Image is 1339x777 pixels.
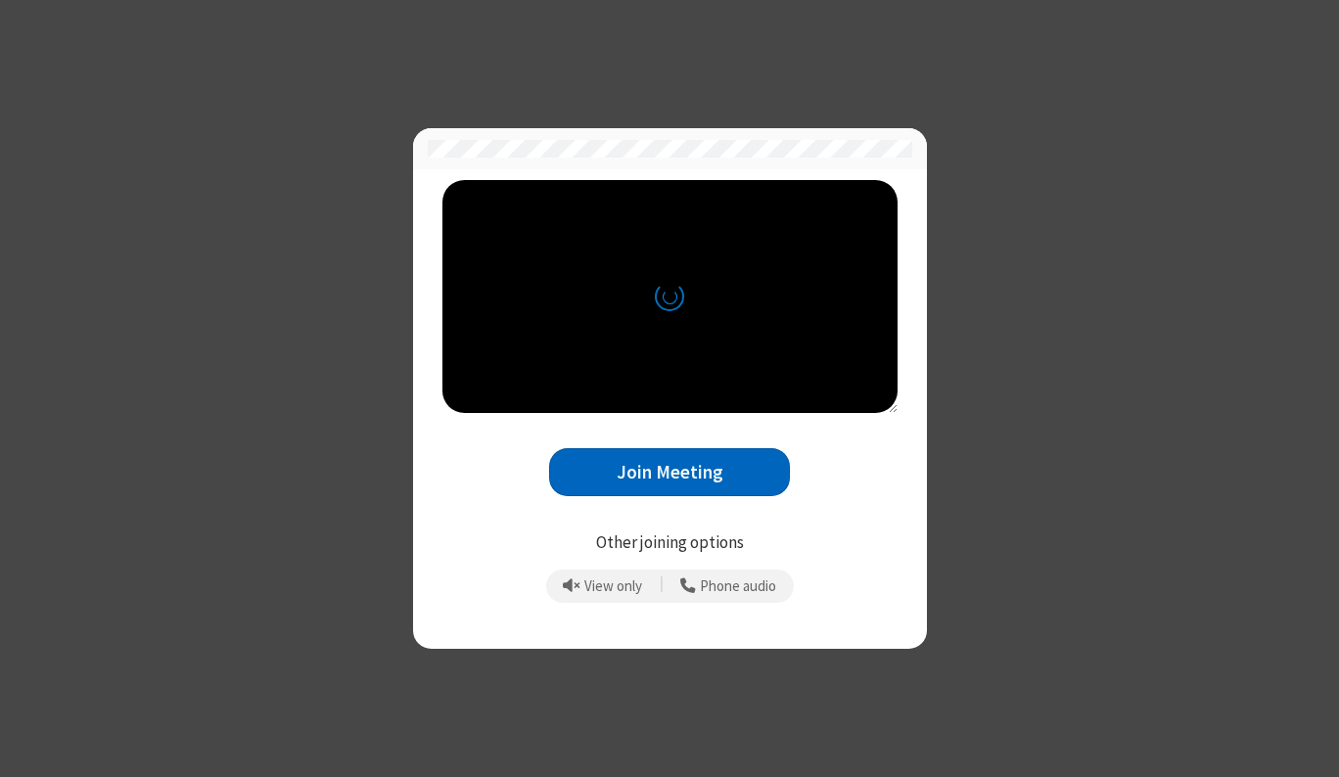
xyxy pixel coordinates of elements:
[549,448,790,496] button: Join Meeting
[584,578,642,595] span: View only
[442,530,898,556] p: Other joining options
[673,570,784,603] button: Use your phone for mic and speaker while you view the meeting on this device.
[660,572,664,600] span: |
[700,578,776,595] span: Phone audio
[556,570,650,603] button: Prevent echo when there is already an active mic and speaker in the room.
